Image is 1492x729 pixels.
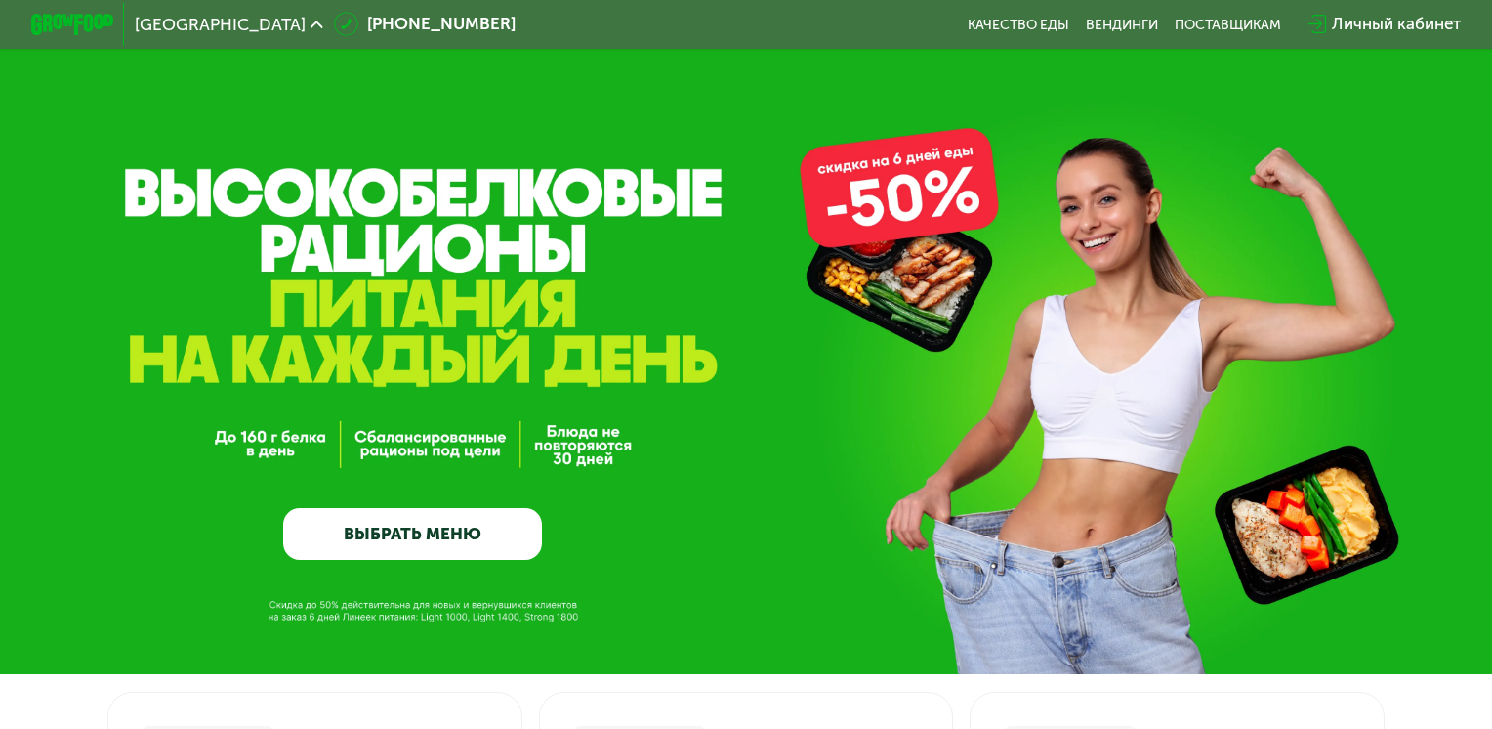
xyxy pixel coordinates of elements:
[968,17,1069,33] a: Качество еды
[1086,17,1158,33] a: Вендинги
[1332,12,1461,36] div: Личный кабинет
[135,17,306,33] span: [GEOGRAPHIC_DATA]
[283,508,541,560] a: ВЫБРАТЬ МЕНЮ
[1175,17,1281,33] div: поставщикам
[334,12,516,36] a: [PHONE_NUMBER]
